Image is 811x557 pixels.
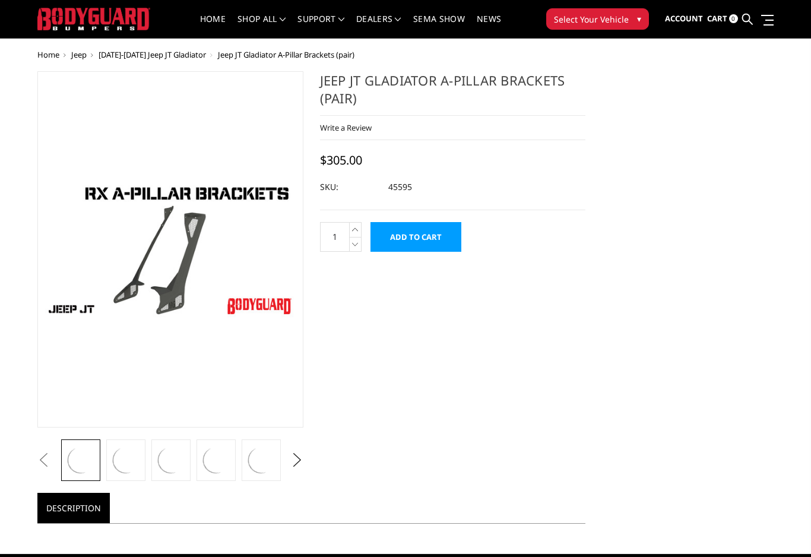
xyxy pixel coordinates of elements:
[297,15,344,38] a: Support
[37,8,150,30] img: BODYGUARD BUMPERS
[37,49,59,60] a: Home
[245,443,277,477] img: Jeep JT Gladiator A-Pillar Brackets (pair)
[320,176,379,198] dt: SKU:
[288,451,306,469] button: Next
[388,176,412,198] dd: 45595
[477,15,501,38] a: News
[637,12,641,25] span: ▾
[413,15,465,38] a: SEMA Show
[41,177,300,322] img: Jeep JT Gladiator A-Pillar Brackets (pair)
[65,443,97,477] img: Jeep JT Gladiator A-Pillar Brackets (pair)
[34,451,52,469] button: Previous
[554,13,629,26] span: Select Your Vehicle
[707,3,738,35] a: Cart 0
[110,443,142,477] img: Jeep JT Gladiator A-Pillar Brackets (pair)
[707,13,727,24] span: Cart
[99,49,206,60] a: [DATE]-[DATE] Jeep JT Gladiator
[320,122,372,133] a: Write a Review
[218,49,354,60] span: Jeep JT Gladiator A-Pillar Brackets (pair)
[71,49,87,60] a: Jeep
[370,222,461,252] input: Add to Cart
[155,443,187,477] img: Jeep JT Gladiator A-Pillar Brackets (pair)
[200,443,232,477] img: Jeep JT Gladiator A-Pillar Brackets (pair)
[237,15,286,38] a: shop all
[729,14,738,23] span: 0
[546,8,649,30] button: Select Your Vehicle
[665,13,703,24] span: Account
[200,15,226,38] a: Home
[37,71,303,428] a: Jeep JT Gladiator A-Pillar Brackets (pair)
[665,3,703,35] a: Account
[320,152,362,168] span: $305.00
[356,15,401,38] a: Dealers
[320,71,586,116] h1: Jeep JT Gladiator A-Pillar Brackets (pair)
[37,493,110,523] a: Description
